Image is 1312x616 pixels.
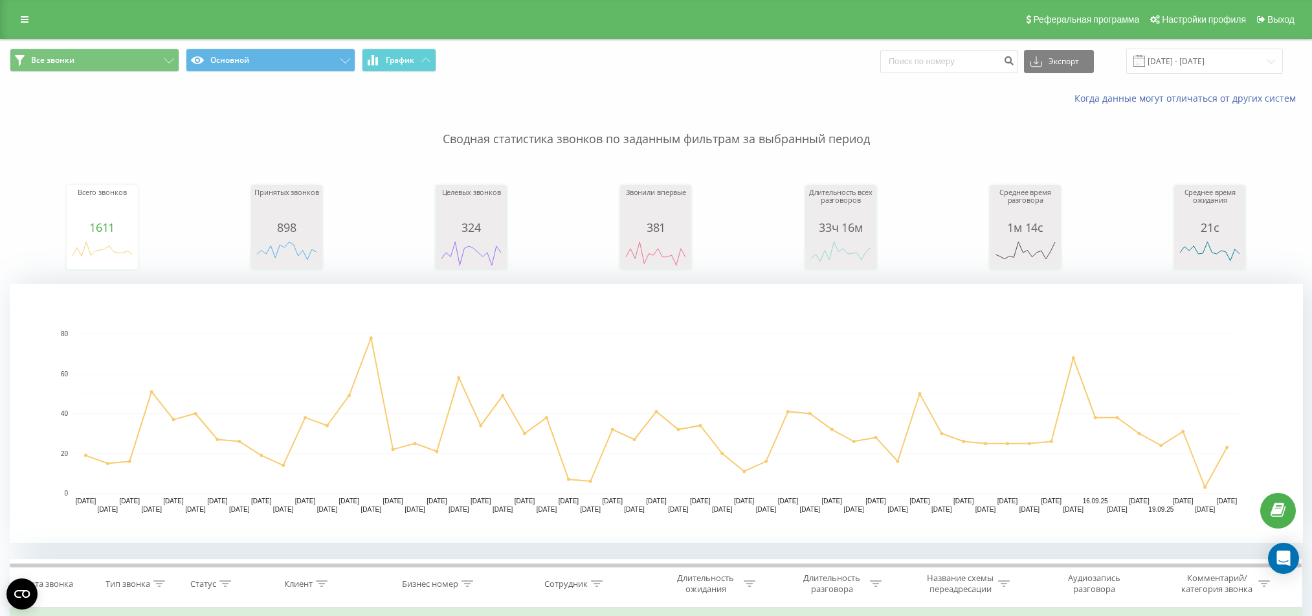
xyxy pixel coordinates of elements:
svg: A chart. [10,284,1303,543]
text: [DATE] [383,497,403,505]
svg: A chart. [623,234,688,273]
text: [DATE] [515,497,535,505]
text: [DATE] [624,506,645,513]
text: [DATE] [712,506,733,513]
svg: A chart. [254,234,319,273]
text: [DATE] [734,497,755,505]
text: [DATE] [843,506,864,513]
text: [DATE] [822,497,843,505]
text: [DATE] [229,506,250,513]
text: [DATE] [427,497,447,505]
div: Длительность всех разговоров [808,188,873,221]
text: [DATE] [581,506,601,513]
div: 1м 14с [993,221,1058,234]
div: 33ч 16м [808,221,873,234]
span: Настройки профиля [1162,14,1246,25]
div: Статус [190,578,216,589]
text: [DATE] [251,497,272,505]
text: [DATE] [778,497,799,505]
div: Сотрудник [544,578,588,589]
text: [DATE] [1041,497,1062,505]
svg: A chart. [808,234,873,273]
text: 20 [61,450,69,457]
div: Длительность разговора [797,573,867,595]
button: Экспорт [1024,50,1094,73]
text: [DATE] [317,506,338,513]
text: 60 [61,371,69,378]
div: 21с [1177,221,1242,234]
div: Всего звонков [70,188,135,221]
button: Open CMP widget [6,578,38,610]
text: 0 [64,490,68,497]
text: [DATE] [1173,497,1194,505]
div: Название схемы переадресации [926,573,995,595]
span: Выход [1267,14,1295,25]
text: [DATE] [98,506,118,513]
text: [DATE] [471,497,491,505]
svg: A chart. [993,234,1058,273]
text: [DATE] [668,506,689,513]
text: [DATE] [76,497,96,505]
text: [DATE] [295,497,316,505]
text: [DATE] [887,506,908,513]
div: Принятых звонков [254,188,319,221]
text: [DATE] [120,497,140,505]
svg: A chart. [439,234,504,273]
text: [DATE] [163,497,184,505]
text: [DATE] [865,497,886,505]
text: [DATE] [602,497,623,505]
text: [DATE] [1129,497,1150,505]
text: [DATE] [207,497,228,505]
text: [DATE] [339,497,360,505]
text: [DATE] [185,506,206,513]
a: Когда данные могут отличаться от других систем [1074,92,1302,104]
p: Сводная статистика звонков по заданным фильтрам за выбранный период [10,105,1302,148]
text: [DATE] [756,506,777,513]
svg: A chart. [70,234,135,273]
text: 19.09.25 [1148,506,1173,513]
span: Все звонки [31,55,74,65]
text: [DATE] [953,497,974,505]
div: 898 [254,221,319,234]
text: [DATE] [405,506,425,513]
div: Целевых звонков [439,188,504,221]
div: Среднее время разговора [993,188,1058,221]
text: [DATE] [559,497,579,505]
text: [DATE] [1063,506,1084,513]
text: [DATE] [361,506,381,513]
text: [DATE] [646,497,667,505]
text: [DATE] [690,497,711,505]
text: [DATE] [1019,506,1040,513]
text: [DATE] [537,506,557,513]
div: Open Intercom Messenger [1268,543,1299,574]
svg: A chart. [1177,234,1242,273]
div: 381 [623,221,688,234]
text: [DATE] [449,506,469,513]
div: Дата звонка [25,578,73,589]
text: [DATE] [493,506,513,513]
input: Поиск по номеру [880,50,1017,73]
text: 16.09.25 [1083,497,1108,505]
text: [DATE] [997,497,1018,505]
div: Комментарий/категория звонка [1179,573,1255,595]
text: 40 [61,410,69,417]
text: 80 [61,330,69,337]
text: [DATE] [931,506,952,513]
text: [DATE] [800,506,821,513]
div: Тип звонка [106,578,150,589]
text: [DATE] [1107,506,1128,513]
button: Основной [186,49,355,72]
div: Бизнес номер [402,578,458,589]
div: 324 [439,221,504,234]
span: Реферальная программа [1033,14,1139,25]
button: График [362,49,436,72]
button: Все звонки [10,49,179,72]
